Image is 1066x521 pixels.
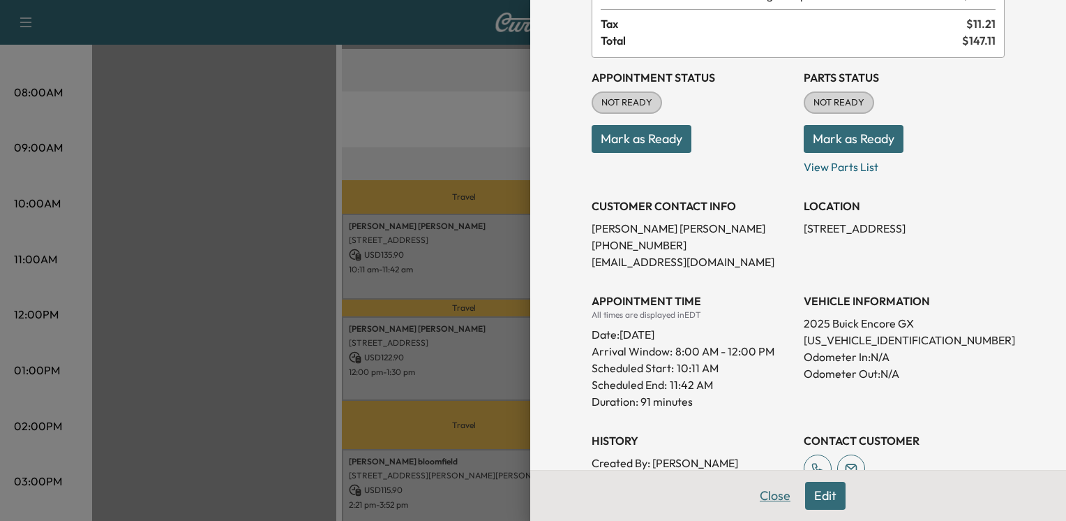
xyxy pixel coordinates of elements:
[592,321,793,343] div: Date: [DATE]
[593,96,661,110] span: NOT READY
[804,220,1005,237] p: [STREET_ADDRESS]
[804,198,1005,214] h3: LOCATION
[804,69,1005,86] h3: Parts Status
[601,32,962,49] span: Total
[592,125,691,153] button: Mark as Ready
[592,198,793,214] h3: CUSTOMER CONTACT INFO
[804,348,1005,365] p: Odometer In: N/A
[592,237,793,254] p: [PHONE_NUMBER]
[592,343,793,360] p: Arrival Window:
[592,309,793,321] div: All times are displayed in EDT
[805,482,846,510] button: Edit
[592,220,793,237] p: [PERSON_NAME] [PERSON_NAME]
[592,393,793,410] p: Duration: 91 minutes
[804,293,1005,309] h3: VEHICLE INFORMATION
[751,482,799,510] button: Close
[592,360,674,376] p: Scheduled Start:
[592,254,793,270] p: [EMAIL_ADDRESS][DOMAIN_NAME]
[804,332,1005,348] p: [US_VEHICLE_IDENTIFICATION_NUMBER]
[805,96,873,110] span: NOT READY
[804,432,1005,449] h3: CONTACT CUSTOMER
[966,15,996,32] span: $ 11.21
[601,15,966,32] span: Tax
[592,455,793,471] p: Created By : [PERSON_NAME]
[592,293,793,309] h3: APPOINTMENT TIME
[592,69,793,86] h3: Appointment Status
[670,376,713,393] p: 11:42 AM
[675,343,774,360] span: 8:00 AM - 12:00 PM
[804,315,1005,332] p: 2025 Buick Encore GX
[677,360,719,376] p: 10:11 AM
[804,365,1005,382] p: Odometer Out: N/A
[962,32,996,49] span: $ 147.11
[804,153,1005,175] p: View Parts List
[592,432,793,449] h3: History
[804,125,903,153] button: Mark as Ready
[592,376,667,393] p: Scheduled End:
